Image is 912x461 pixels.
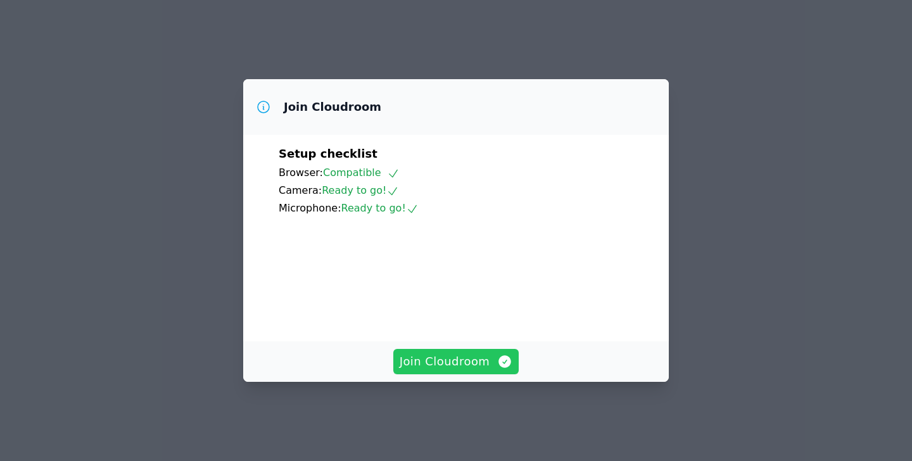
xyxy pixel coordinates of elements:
span: Microphone: [279,202,341,214]
span: Compatible [323,167,400,179]
span: Browser: [279,167,323,179]
span: Ready to go! [341,202,419,214]
span: Camera: [279,184,322,196]
span: Ready to go! [322,184,399,196]
span: Setup checklist [279,147,377,160]
h3: Join Cloudroom [284,99,381,115]
button: Join Cloudroom [393,349,519,374]
span: Join Cloudroom [400,353,513,370]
